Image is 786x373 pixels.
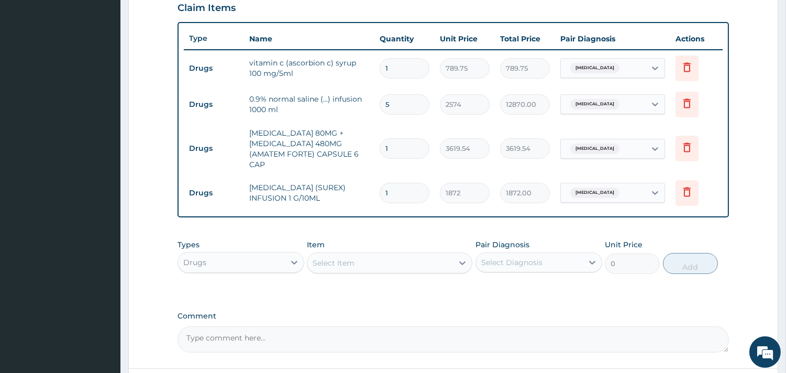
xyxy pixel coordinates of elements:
td: vitamin c (ascorbion c) syrup 100 mg/5ml [244,52,374,84]
textarea: Type your message and hit 'Enter' [5,256,200,292]
span: [MEDICAL_DATA] [570,188,619,198]
td: Drugs [184,95,244,114]
th: Total Price [495,28,555,49]
span: [MEDICAL_DATA] [570,99,619,109]
img: d_794563401_company_1708531726252_794563401 [19,52,42,79]
div: Minimize live chat window [172,5,197,30]
td: [MEDICAL_DATA] 80MG + [MEDICAL_DATA] 480MG (AMATEM FORTE) CAPSULE 6 CAP [244,123,374,175]
label: Item [307,239,325,250]
td: [MEDICAL_DATA] (SUREX) INFUSION 1 G/10ML [244,177,374,209]
span: [MEDICAL_DATA] [570,144,619,154]
th: Name [244,28,374,49]
th: Quantity [374,28,435,49]
label: Pair Diagnosis [475,239,529,250]
h3: Claim Items [178,3,236,14]
th: Actions [670,28,723,49]
button: Add [663,253,718,274]
td: Drugs [184,59,244,78]
td: Drugs [184,139,244,158]
div: Select Item [313,258,355,268]
div: Chat with us now [54,59,176,72]
label: Unit Price [605,239,643,250]
div: Select Diagnosis [481,257,543,268]
td: 0.9% normal saline (...) infusion 1000 ml [244,89,374,120]
label: Types [178,240,200,249]
label: Comment [178,312,729,321]
th: Pair Diagnosis [555,28,670,49]
div: Drugs [183,257,206,268]
td: Drugs [184,183,244,203]
span: [MEDICAL_DATA] [570,63,619,73]
th: Type [184,29,244,48]
span: We're online! [61,117,145,223]
th: Unit Price [435,28,495,49]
